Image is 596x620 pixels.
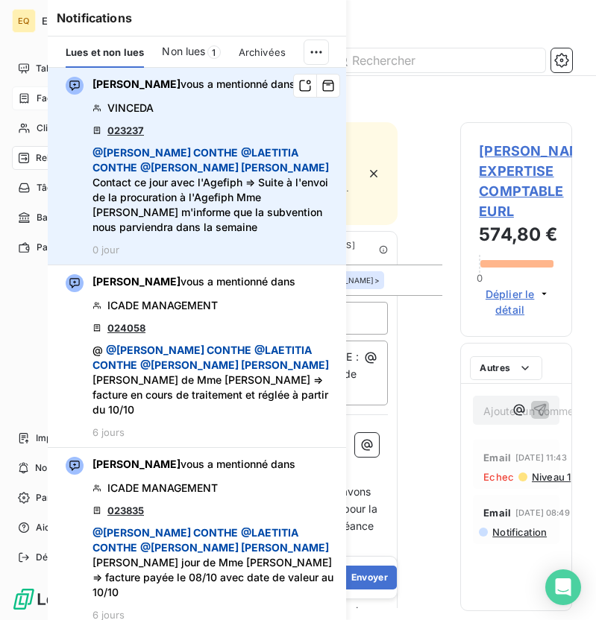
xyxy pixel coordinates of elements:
[107,124,144,136] a: 023237
[328,48,545,72] input: Rechercher
[479,285,553,318] button: Déplier le détail
[162,44,205,59] span: Non lues
[491,526,547,538] span: Notification
[92,458,181,470] span: [PERSON_NAME]
[107,481,218,496] span: ICADE MANAGEMENT
[92,426,125,438] span: 6 jours
[92,457,295,472] span: vous a mentionné dans
[92,146,238,159] span: @ [PERSON_NAME] CONTHE
[545,569,581,605] div: Open Intercom Messenger
[342,566,397,589] button: Envoyer
[515,508,570,517] span: [DATE] 08:49
[239,46,286,58] span: Archivées
[107,101,154,116] span: VINCEDA
[92,244,119,256] span: 0 jour
[107,504,144,516] a: 023835
[140,541,329,554] span: @ [PERSON_NAME] [PERSON_NAME]
[12,516,178,540] a: Aide
[483,452,511,464] span: Email
[66,46,144,58] span: Lues et non lues
[530,471,571,483] span: Niveau 1
[57,9,337,27] h6: Notifications
[92,343,337,417] span: @ [PERSON_NAME] de Mme [PERSON_NAME] => facture en cours de traitement et réglée à partir du 10/10
[483,507,511,519] span: Email
[107,298,218,313] span: ICADE MANAGEMENT
[92,526,238,539] span: @ [PERSON_NAME] CONTHE
[483,286,536,317] span: Déplier le détail
[92,525,337,600] span: [PERSON_NAME] jour de Mme [PERSON_NAME] => facture payée le 08/10 avec date de valeur au 10/10
[107,322,145,334] a: 024058
[477,272,483,284] span: 0
[479,221,553,251] h3: 574,80 €
[140,358,329,371] span: @ [PERSON_NAME] [PERSON_NAME]
[470,356,542,380] button: Autres
[92,77,295,92] span: vous a mentionné dans
[479,141,553,221] span: [PERSON_NAME] EXPERTISE COMPTABLE EURL
[92,77,181,90] span: [PERSON_NAME]
[515,453,567,462] span: [DATE] 11:43
[92,274,295,289] span: vous a mentionné dans
[48,68,346,265] button: [PERSON_NAME]vous a mentionné dansVINCEDA023237 @[PERSON_NAME] CONTHE @LAETITIA CONTHE @[PERSON_N...
[483,471,514,483] span: Echec
[48,265,346,448] button: [PERSON_NAME]vous a mentionné dansICADE MANAGEMENT024058@ @[PERSON_NAME] CONTHE @LAETITIA CONTHE ...
[12,587,104,611] img: Logo LeanPay
[92,145,337,235] span: Contact ce jour avec l'Agefiph => Suite à l'envoi de la procuration à l'Agefiph Mme [PERSON_NAME]...
[207,45,221,59] span: 1
[106,344,251,356] span: @ [PERSON_NAME] CONTHE
[140,161,329,174] span: @ [PERSON_NAME] [PERSON_NAME]
[92,275,181,288] span: [PERSON_NAME]
[12,9,36,33] div: EQ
